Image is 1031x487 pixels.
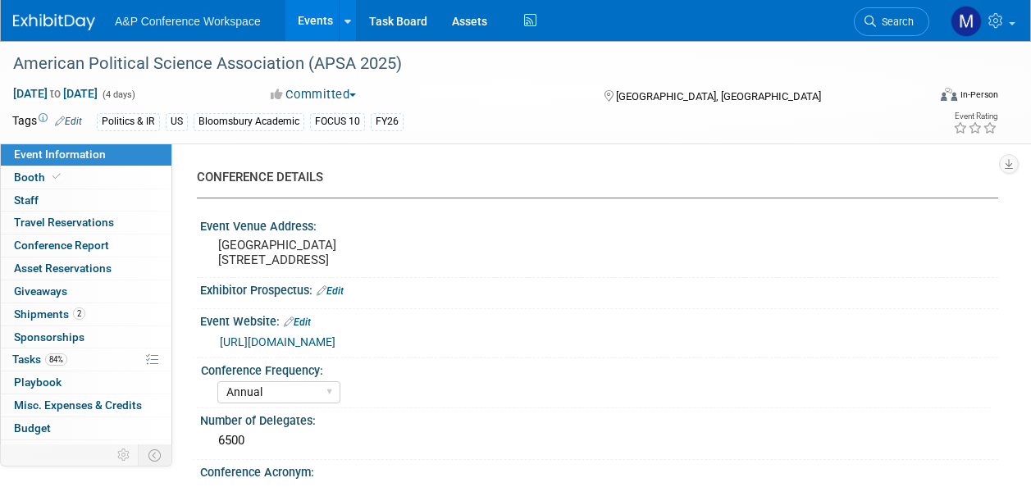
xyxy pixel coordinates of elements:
[200,408,998,429] div: Number of Delegates:
[197,169,986,186] div: CONFERENCE DETAILS
[97,113,160,130] div: Politics & IR
[1,280,171,303] a: Giveaways
[14,193,39,207] span: Staff
[960,89,998,101] div: In-Person
[1,348,171,371] a: Tasks84%
[200,309,998,330] div: Event Website:
[12,86,98,101] span: [DATE] [DATE]
[317,285,344,297] a: Edit
[48,87,63,100] span: to
[52,172,61,181] i: Booth reservation complete
[12,112,82,131] td: Tags
[941,88,957,101] img: Format-Inperson.png
[166,113,188,130] div: US
[1,326,171,348] a: Sponsorships
[12,353,67,366] span: Tasks
[218,238,514,267] pre: [GEOGRAPHIC_DATA] [STREET_ADDRESS]
[14,330,84,344] span: Sponsorships
[200,278,998,299] div: Exhibitor Prospectus:
[953,112,997,121] div: Event Rating
[854,7,929,36] a: Search
[1,440,171,462] a: ROI, Objectives & ROO
[14,444,124,457] span: ROI, Objectives & ROO
[14,284,67,298] span: Giveaways
[101,89,135,100] span: (4 days)
[7,49,914,79] div: American Political Science Association (APSA 2025)
[1,394,171,416] a: Misc. Expenses & Credits
[14,148,106,161] span: Event Information
[310,113,365,130] div: FOCUS 10
[284,316,311,328] a: Edit
[139,444,172,466] td: Toggle Event Tabs
[265,86,363,103] button: Committed
[1,417,171,439] a: Budget
[951,6,982,37] img: Matt Hambridge
[14,239,109,252] span: Conference Report
[220,335,335,348] a: [URL][DOMAIN_NAME]
[14,398,142,412] span: Misc. Expenses & Credits
[876,16,914,28] span: Search
[1,189,171,212] a: Staff
[14,375,62,389] span: Playbook
[45,353,67,366] span: 84%
[1,234,171,257] a: Conference Report
[14,171,64,184] span: Booth
[73,307,85,320] span: 2
[212,428,986,453] div: 6500
[14,421,51,435] span: Budget
[616,90,821,102] span: [GEOGRAPHIC_DATA], [GEOGRAPHIC_DATA]
[1,371,171,394] a: Playbook
[1,166,171,189] a: Booth
[1,212,171,234] a: Travel Reservations
[115,15,261,28] span: A&P Conference Workspace
[55,116,82,127] a: Edit
[1,303,171,325] a: Shipments2
[200,214,998,234] div: Event Venue Address:
[194,113,304,130] div: Bloomsbury Academic
[1,143,171,166] a: Event Information
[110,444,139,466] td: Personalize Event Tab Strip
[200,460,998,480] div: Conference Acronym:
[13,14,95,30] img: ExhibitDay
[371,113,404,130] div: FY26
[1,257,171,280] a: Asset Reservations
[855,85,998,110] div: Event Format
[14,307,85,321] span: Shipments
[14,262,112,275] span: Asset Reservations
[201,358,991,379] div: Conference Frequency:
[14,216,114,229] span: Travel Reservations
